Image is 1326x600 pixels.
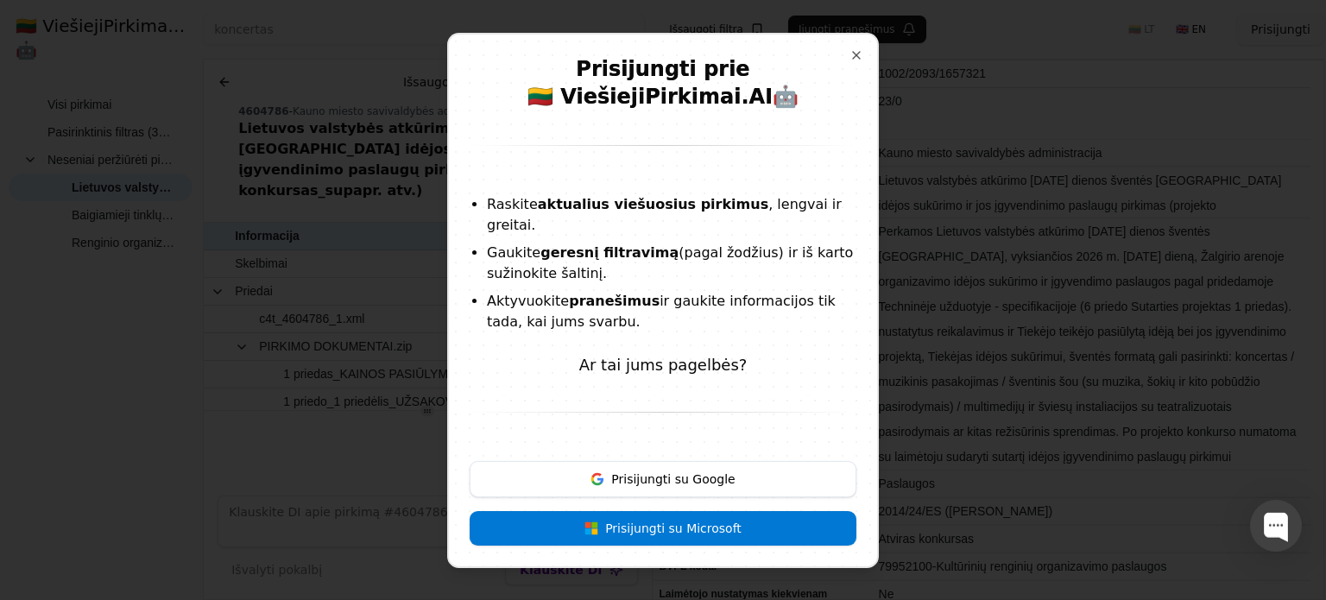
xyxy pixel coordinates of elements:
[487,293,836,330] span: Aktyvuokite ir gaukite informacijos tik tada, kai jums svarbu.
[470,511,856,546] button: Prisijungti su Microsoft
[470,55,856,117] h2: Prisijungti prie 🇱🇹 ViešiejiPirkimai 🤖
[487,244,853,281] span: Gaukite (pagal žodžius) ir iš karto sužinokite šaltinį.
[487,196,842,233] span: Raskite , lengvai ir greitai.
[569,293,660,309] strong: pranešimus
[741,85,773,109] strong: .AI
[538,196,768,212] strong: aktualius viešuosius pirkimus
[470,353,856,377] p: Ar tai jums pagelbės?
[540,244,679,261] strong: geresnį filtravimą
[470,461,856,497] button: Prisijungti su Google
